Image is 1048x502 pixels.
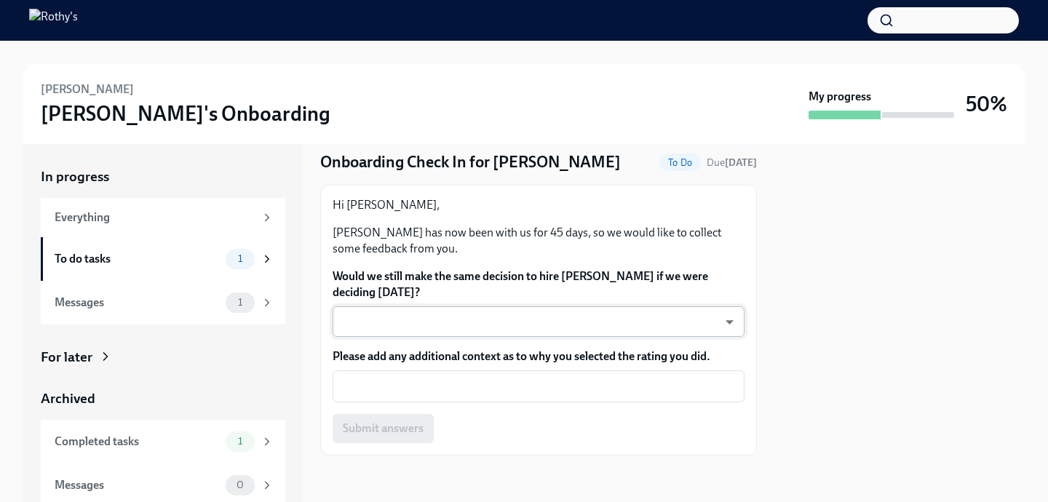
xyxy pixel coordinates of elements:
h3: [PERSON_NAME]'s Onboarding [41,100,330,127]
p: [PERSON_NAME] has now been with us for 45 days, so we would like to collect some feedback from you. [333,225,745,257]
a: Everything [41,198,285,237]
a: To do tasks1 [41,237,285,281]
span: October 2nd, 2025 09:00 [707,156,757,170]
a: Archived [41,389,285,408]
h6: [PERSON_NAME] [41,81,134,97]
h4: Onboarding Check In for [PERSON_NAME] [320,151,621,173]
div: To do tasks [55,251,220,267]
span: 1 [229,253,251,264]
p: Hi [PERSON_NAME], [333,197,745,213]
span: 1 [229,436,251,447]
a: For later [41,348,285,367]
span: 1 [229,297,251,308]
span: To Do [659,157,701,168]
a: In progress [41,167,285,186]
div: Messages [55,477,220,493]
span: 0 [228,479,253,490]
img: Rothy's [29,9,78,32]
div: Messages [55,295,220,311]
a: Messages1 [41,281,285,324]
label: Would we still make the same decision to hire [PERSON_NAME] if we were deciding [DATE]? [333,268,745,300]
div: ​ [333,306,745,337]
span: Due [707,156,757,169]
a: Completed tasks1 [41,420,285,463]
strong: [DATE] [725,156,757,169]
div: For later [41,348,92,367]
label: Please add any additional context as to why you selected the rating you did. [333,348,745,364]
div: Everything [55,210,255,226]
strong: My progress [809,89,871,105]
h3: 50% [966,91,1007,117]
div: Completed tasks [55,434,220,450]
